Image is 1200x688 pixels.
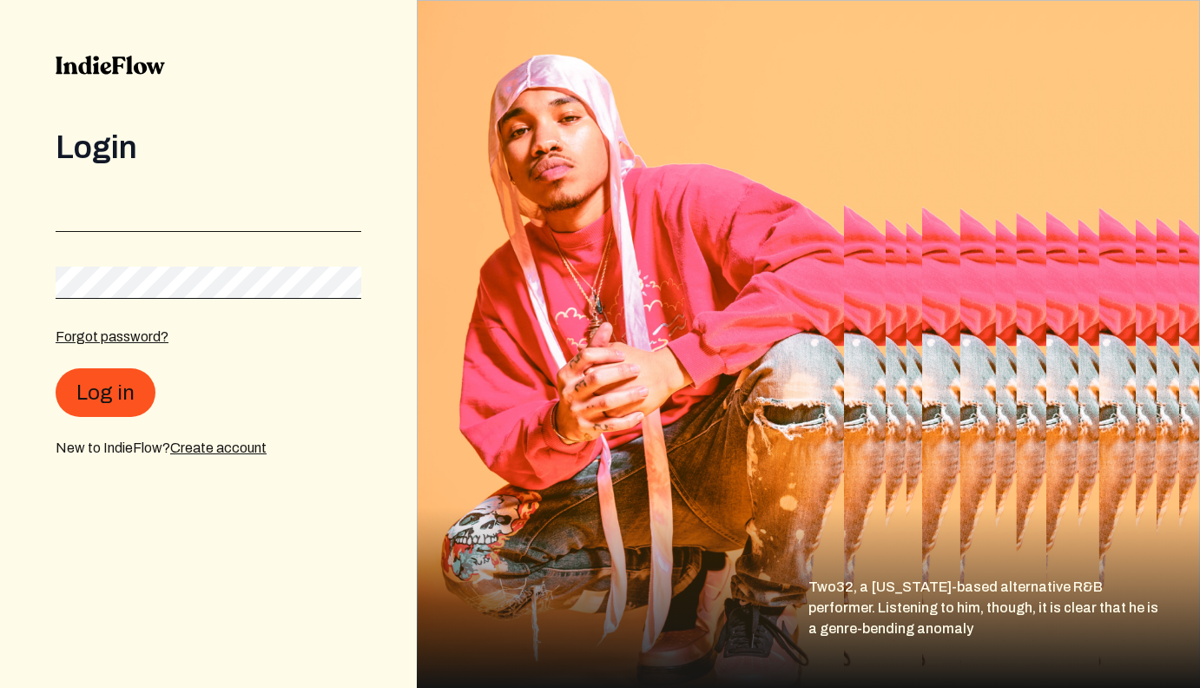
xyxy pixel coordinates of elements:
[808,577,1200,688] div: Two32, a [US_STATE]-based alternative R&B performer. Listening to him, though, it is clear that h...
[56,438,361,459] div: New to IndieFlow?
[56,130,361,165] div: Login
[56,368,155,417] button: Log in
[56,56,165,75] img: indieflow-logo-black.svg
[170,440,267,455] a: Create account
[56,329,168,344] a: Forgot password?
